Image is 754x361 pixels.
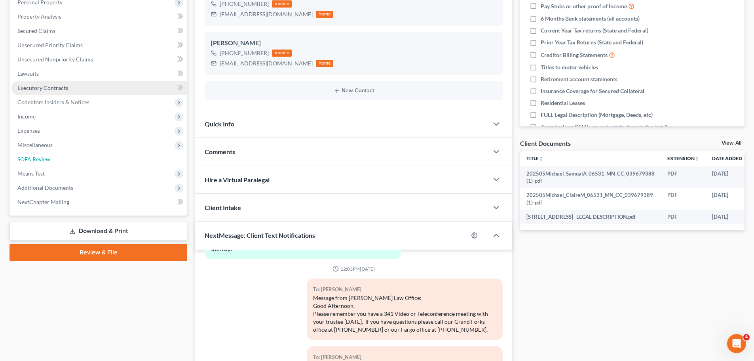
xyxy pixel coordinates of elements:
a: Date Added expand_more [712,155,748,161]
a: Property Analysis [11,10,187,24]
span: Codebtors Insiders & Notices [17,99,89,105]
span: Creditor Billing Statements [541,51,608,59]
a: Review & File [9,244,187,261]
a: Unsecured Priority Claims [11,38,187,52]
div: home [316,60,333,67]
a: SOFA Review [11,152,187,166]
a: NextChapter Mailing [11,195,187,209]
span: Appraisals or CMA's on real estate done in the last 3 years OR required by attorney [541,123,682,139]
td: [DATE] [706,188,754,210]
span: Residential Leases [541,99,585,107]
iframe: Intercom live chat [727,334,746,353]
span: Secured Claims [17,27,55,34]
i: unfold_more [539,157,543,161]
span: Hire a Virtual Paralegal [205,176,270,183]
span: Miscellaneous [17,141,53,148]
a: Extensionunfold_more [667,155,699,161]
a: Executory Contracts [11,81,187,95]
button: New Contact [211,88,496,94]
span: Means Test [17,170,45,177]
span: NextChapter Mailing [17,199,69,205]
span: 4 [743,334,750,340]
span: 6 Months Bank statements (all accounts) [541,15,640,23]
span: Income [17,113,36,120]
div: Message from [PERSON_NAME] Law Office: Good Afternoon, Please remember you have a 341 Video or Te... [313,294,496,334]
div: mobile [272,50,292,57]
div: Client Documents [520,139,571,147]
span: Expenses [17,127,40,134]
a: Lawsuits [11,67,187,81]
div: [EMAIL_ADDRESS][DOMAIN_NAME] [220,59,313,67]
span: Quick Info [205,120,234,128]
td: [DATE] [706,166,754,188]
span: Unsecured Priority Claims [17,42,83,48]
td: [DATE] [706,210,754,224]
a: View All [722,140,741,146]
span: FULL Legal Description (Mortgage, Deeds, etc) [541,111,653,119]
a: Secured Claims [11,24,187,38]
span: Comments [205,148,235,155]
span: Titles to motor vehicles [541,63,598,71]
div: [PERSON_NAME] [211,38,496,48]
a: Download & Print [9,222,187,241]
span: Current Year Tax returns (State and Federal) [541,27,648,34]
a: Unsecured Nonpriority Claims [11,52,187,67]
td: 202505Michael_ClaireM_06531_MN_CC_039679389 (1)-pdf [520,188,661,210]
a: Titleunfold_more [526,155,543,161]
td: PDF [661,210,706,224]
td: PDF [661,166,706,188]
i: expand_more [743,157,748,161]
span: Property Analysis [17,13,61,20]
i: unfold_more [695,157,699,161]
td: PDF [661,188,706,210]
span: Client Intake [205,204,241,211]
div: To: [PERSON_NAME] [313,285,496,294]
td: 202505Michael_SamualA_06531_MN_CC_039679388 (1)-pdf [520,166,661,188]
div: mobile [272,0,292,8]
span: NextMessage: Client Text Notifications [205,231,315,239]
span: Additional Documents [17,184,73,191]
span: Executory Contracts [17,84,68,91]
span: Prior Year Tax Returns (State and Federal) [541,38,643,46]
span: Pay Stubs or other proof of Income [541,2,627,10]
span: SOFA Review [17,156,50,162]
span: Lawsuits [17,70,39,77]
span: Insurance Coverage for Secured Collateral [541,87,644,95]
div: home [316,11,333,18]
div: [PHONE_NUMBER] [220,49,269,57]
div: 12:03PM[DATE] [205,265,503,272]
div: [EMAIL_ADDRESS][DOMAIN_NAME] [220,10,313,18]
span: Unsecured Nonpriority Claims [17,56,93,63]
td: [STREET_ADDRESS]- LEGAL DESCRIPTION.pdf [520,210,661,224]
span: Retirement account statements [541,75,617,83]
